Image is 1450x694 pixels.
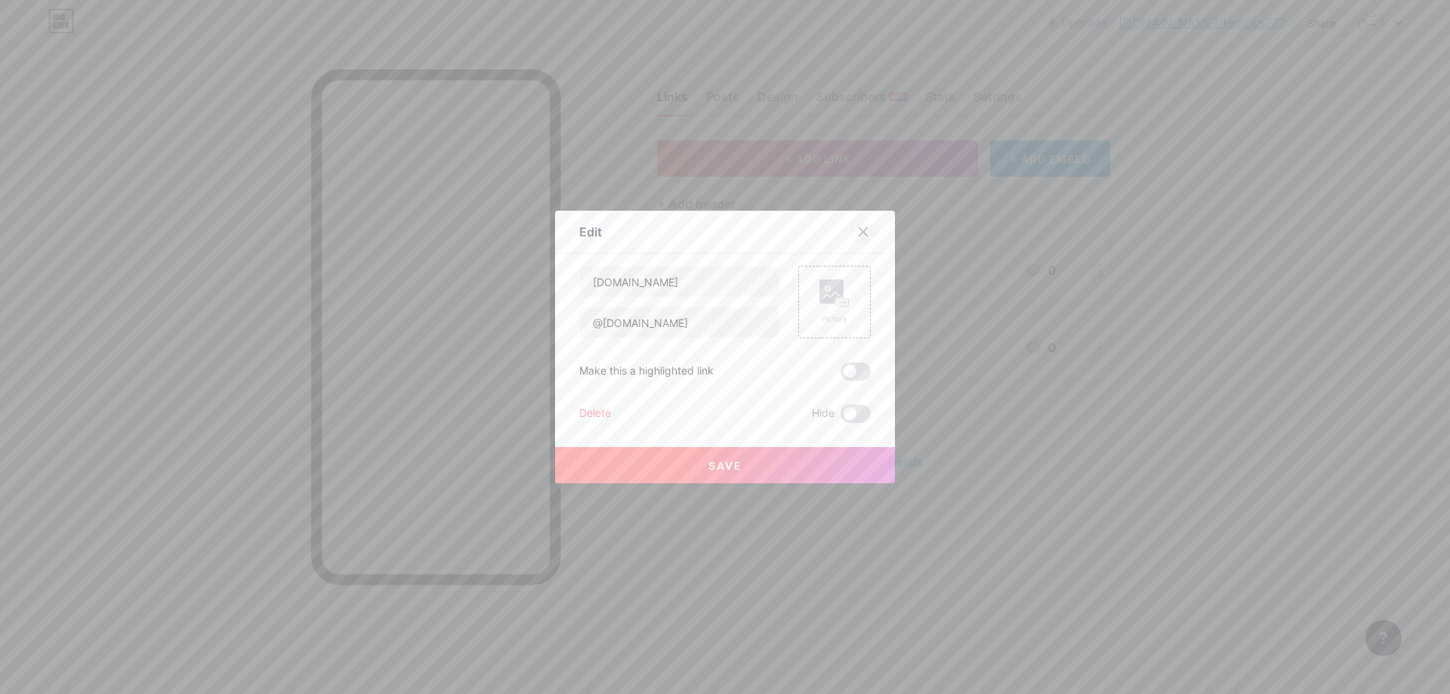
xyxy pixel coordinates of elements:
span: Save [708,459,742,472]
button: Save [555,447,895,483]
div: Delete [579,405,611,423]
div: Make this a highlighted link [579,362,714,381]
div: Edit [579,223,602,241]
div: Picture [819,313,850,325]
input: Title [580,267,779,297]
input: URL [580,307,779,338]
span: Hide [812,405,835,423]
